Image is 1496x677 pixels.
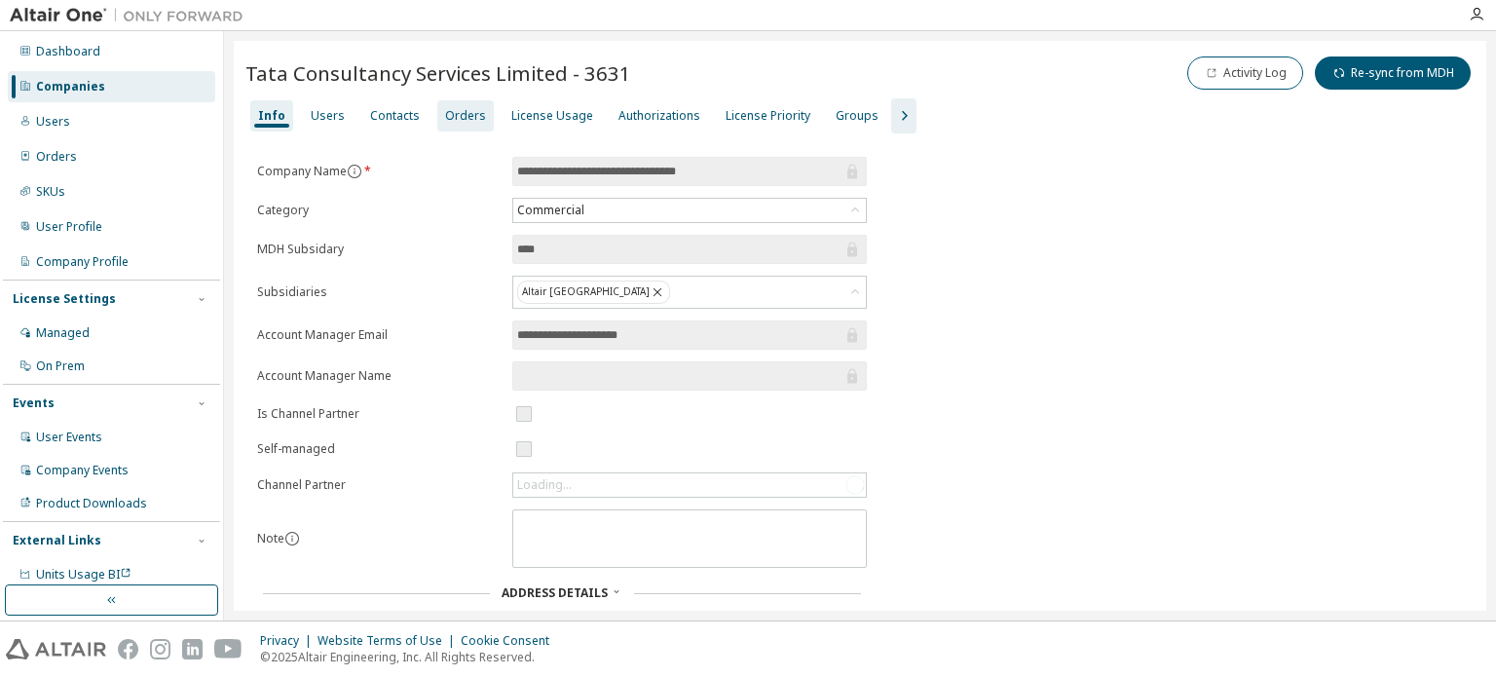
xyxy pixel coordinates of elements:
[182,639,203,659] img: linkedin.svg
[257,327,501,343] label: Account Manager Email
[36,219,102,235] div: User Profile
[517,477,572,493] div: Loading...
[257,368,501,384] label: Account Manager Name
[118,639,138,659] img: facebook.svg
[370,108,420,124] div: Contacts
[1187,56,1303,90] button: Activity Log
[260,633,318,649] div: Privacy
[36,358,85,374] div: On Prem
[36,463,129,478] div: Company Events
[36,430,102,445] div: User Events
[260,649,561,665] p: © 2025 Altair Engineering, Inc. All Rights Reserved.
[311,108,345,124] div: Users
[726,108,810,124] div: License Priority
[214,639,243,659] img: youtube.svg
[150,639,170,659] img: instagram.svg
[257,164,501,179] label: Company Name
[257,242,501,257] label: MDH Subsidary
[618,108,700,124] div: Authorizations
[36,114,70,130] div: Users
[513,277,866,308] div: Altair [GEOGRAPHIC_DATA]
[10,6,253,25] img: Altair One
[36,254,129,270] div: Company Profile
[1315,56,1471,90] button: Re-sync from MDH
[36,184,65,200] div: SKUs
[461,633,561,649] div: Cookie Consent
[511,108,593,124] div: License Usage
[513,199,866,222] div: Commercial
[257,406,501,422] label: Is Channel Partner
[257,441,501,457] label: Self-managed
[257,284,501,300] label: Subsidiaries
[284,531,300,546] button: information
[36,44,100,59] div: Dashboard
[445,108,486,124] div: Orders
[36,325,90,341] div: Managed
[513,473,866,497] div: Loading...
[347,164,362,179] button: information
[502,584,608,601] span: Address Details
[514,200,587,221] div: Commercial
[318,633,461,649] div: Website Terms of Use
[245,59,631,87] span: Tata Consultancy Services Limited - 3631
[257,203,501,218] label: Category
[36,79,105,94] div: Companies
[36,149,77,165] div: Orders
[6,639,106,659] img: altair_logo.svg
[836,108,879,124] div: Groups
[257,477,501,493] label: Channel Partner
[517,281,670,304] div: Altair [GEOGRAPHIC_DATA]
[36,496,147,511] div: Product Downloads
[13,395,55,411] div: Events
[13,533,101,548] div: External Links
[258,108,285,124] div: Info
[13,291,116,307] div: License Settings
[257,530,284,546] label: Note
[36,566,131,583] span: Units Usage BI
